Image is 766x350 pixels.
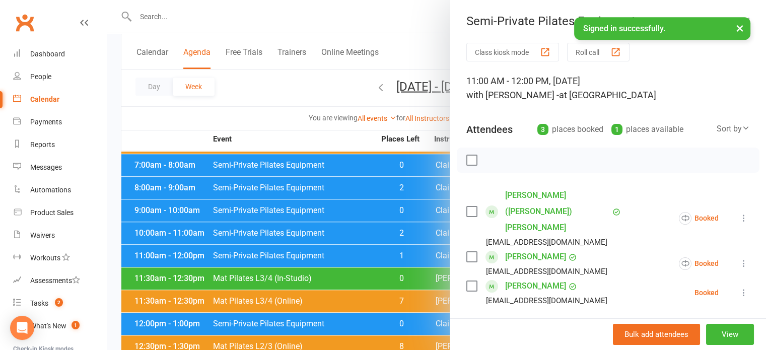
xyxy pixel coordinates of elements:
div: What's New [30,322,66,330]
div: [EMAIL_ADDRESS][DOMAIN_NAME] [486,265,607,278]
button: View [706,324,754,345]
span: 2 [55,298,63,307]
a: Dashboard [13,43,106,65]
a: Waivers [13,224,106,247]
div: Tasks [30,299,48,307]
div: Workouts [30,254,60,262]
span: with [PERSON_NAME] - [466,90,559,100]
div: Sort by [717,122,750,135]
div: Booked [679,212,719,225]
button: Roll call [567,43,630,61]
a: Workouts [13,247,106,269]
a: [PERSON_NAME] [505,249,566,265]
a: Product Sales [13,201,106,224]
a: Payments [13,111,106,133]
a: Reports [13,133,106,156]
div: Attendees [466,122,513,136]
span: at [GEOGRAPHIC_DATA] [559,90,656,100]
a: What's New1 [13,315,106,337]
button: Bulk add attendees [613,324,700,345]
a: Automations [13,179,106,201]
div: Product Sales [30,208,74,217]
a: [PERSON_NAME] ([PERSON_NAME]) [PERSON_NAME] [505,187,610,236]
div: People [30,73,51,81]
div: [EMAIL_ADDRESS][DOMAIN_NAME] [486,236,607,249]
a: Assessments [13,269,106,292]
a: Clubworx [12,10,37,35]
a: [PERSON_NAME] [505,278,566,294]
div: places available [611,122,683,136]
div: Payments [30,118,62,126]
a: Tasks 2 [13,292,106,315]
div: Messages [30,163,62,171]
a: Calendar [13,88,106,111]
div: 11:00 AM - 12:00 PM, [DATE] [466,74,750,102]
div: Dashboard [30,50,65,58]
div: Calendar [30,95,59,103]
a: Messages [13,156,106,179]
div: Booked [679,257,719,270]
span: Signed in successfully. [583,24,665,33]
a: People [13,65,106,88]
div: [EMAIL_ADDRESS][DOMAIN_NAME] [486,294,607,307]
div: Semi-Private Pilates Equipment [450,14,766,28]
div: Automations [30,186,71,194]
div: Waivers [30,231,55,239]
div: Assessments [30,276,80,285]
button: Class kiosk mode [466,43,559,61]
div: Booked [694,289,719,296]
div: Open Intercom Messenger [10,316,34,340]
button: × [731,17,749,39]
div: 1 [611,124,622,135]
div: 3 [537,124,548,135]
div: Reports [30,141,55,149]
div: places booked [537,122,603,136]
span: 1 [72,321,80,329]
